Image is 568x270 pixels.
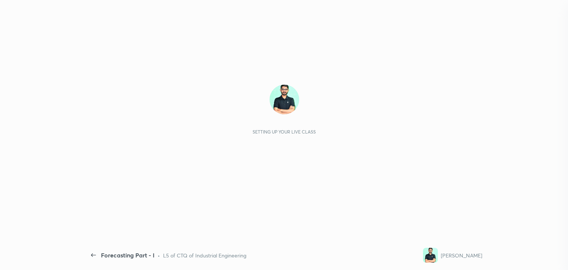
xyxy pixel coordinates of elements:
img: 963340471ff5441e8619d0a0448153d9.jpg [423,248,438,263]
div: Forecasting Part - I [101,251,155,260]
div: Setting up your live class [253,129,316,135]
div: [PERSON_NAME] [441,252,482,259]
div: • [158,252,160,259]
div: L5 of CTQ of Industrial Engineering [163,252,246,259]
img: 963340471ff5441e8619d0a0448153d9.jpg [270,85,299,114]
